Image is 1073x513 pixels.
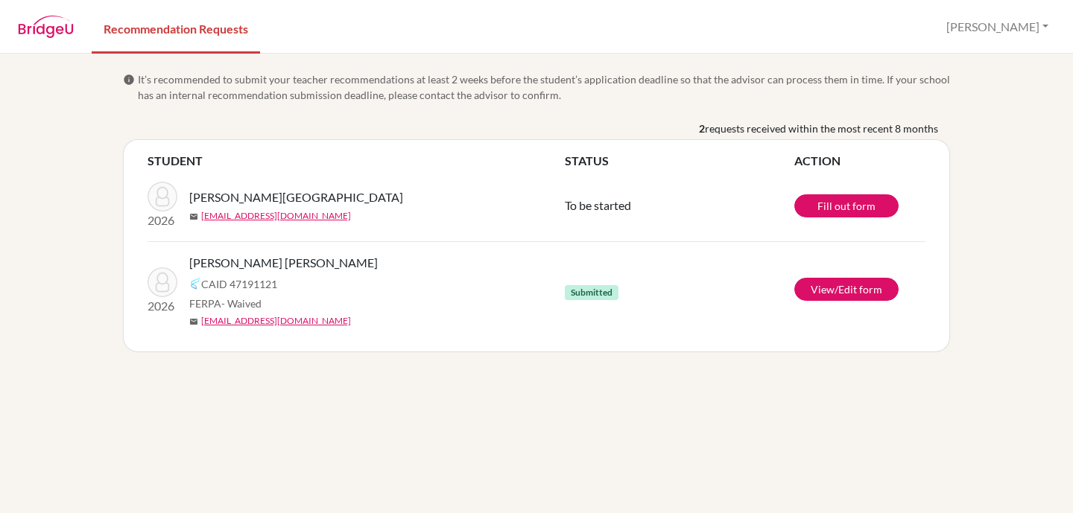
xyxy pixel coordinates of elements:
b: 2 [699,121,705,136]
img: Singh Ghai, Poorav [148,267,177,297]
span: - Waived [221,297,262,310]
a: Fill out form [794,194,899,217]
span: mail [189,212,198,221]
span: [PERSON_NAME] [PERSON_NAME] [189,254,378,272]
a: [EMAIL_ADDRESS][DOMAIN_NAME] [201,314,351,328]
span: [PERSON_NAME][GEOGRAPHIC_DATA] [189,188,403,206]
span: It’s recommended to submit your teacher recommendations at least 2 weeks before the student’s app... [138,71,950,103]
span: Submitted [565,285,618,300]
span: FERPA [189,296,262,311]
a: Recommendation Requests [92,2,260,54]
a: [EMAIL_ADDRESS][DOMAIN_NAME] [201,209,351,223]
img: Sabharwal, Ayana [148,182,177,211]
p: 2026 [148,211,177,229]
img: Common App logo [189,278,201,290]
img: BridgeU logo [18,16,74,38]
span: info [123,74,135,86]
th: STUDENT [148,152,565,170]
button: [PERSON_NAME] [940,13,1055,41]
a: View/Edit form [794,278,899,301]
p: 2026 [148,297,177,315]
span: requests received within the most recent 8 months [705,121,938,136]
th: ACTION [794,152,925,170]
th: STATUS [565,152,794,170]
span: To be started [565,198,631,212]
span: CAID 47191121 [201,276,277,292]
span: mail [189,317,198,326]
